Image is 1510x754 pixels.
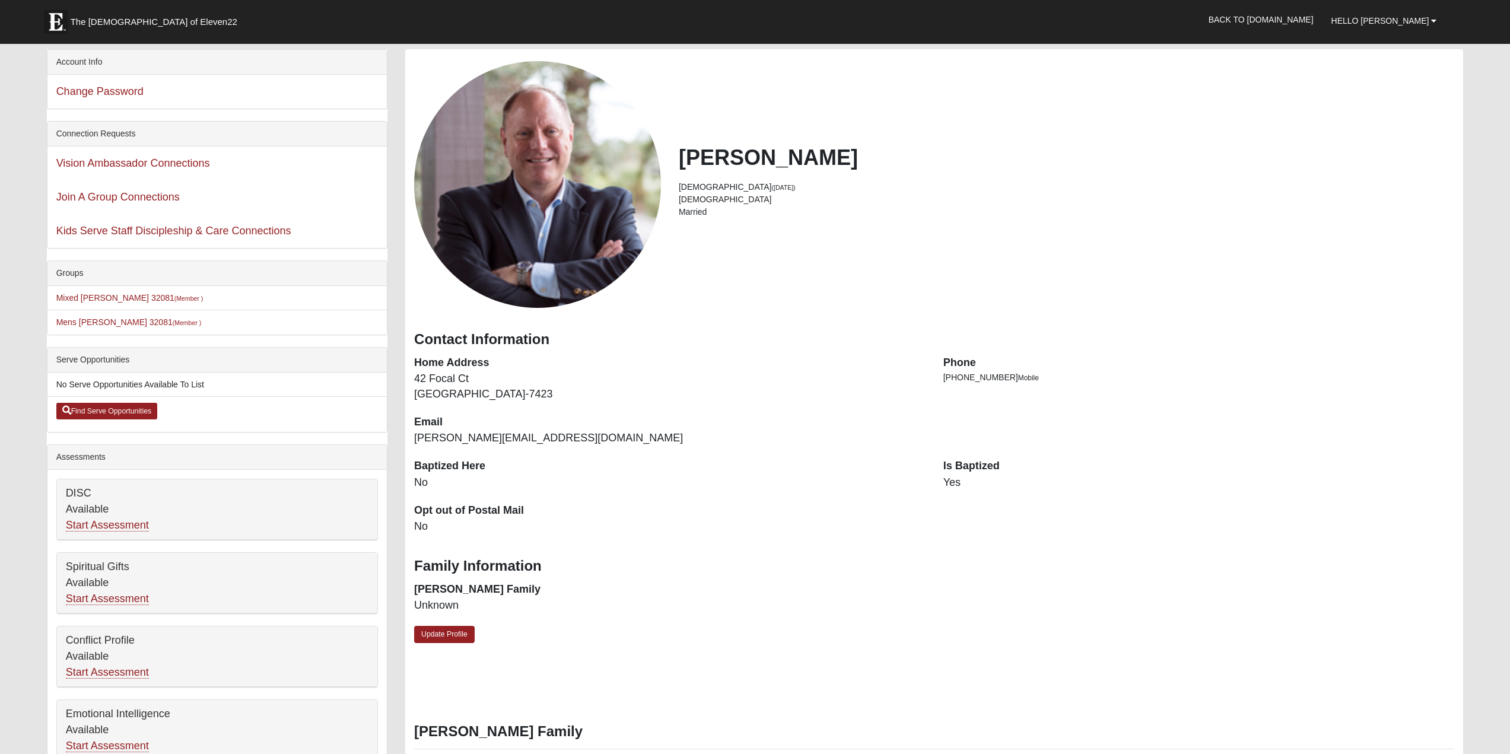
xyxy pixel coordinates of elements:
dt: Email [414,415,926,430]
div: Connection Requests [47,122,387,147]
a: Change Password [56,85,144,97]
li: Married [679,206,1454,218]
h3: Family Information [414,558,1454,575]
dd: No [414,475,926,491]
a: Update Profile [414,626,475,643]
span: Hello [PERSON_NAME] [1331,16,1429,26]
a: Find Serve Opportunities [56,403,158,419]
li: [PHONE_NUMBER] [943,371,1455,384]
span: The [DEMOGRAPHIC_DATA] of Eleven22 [71,16,237,28]
div: Conflict Profile Available [57,626,377,687]
dd: [PERSON_NAME][EMAIL_ADDRESS][DOMAIN_NAME] [414,431,926,446]
dt: Baptized Here [414,459,926,474]
h2: [PERSON_NAME] [679,145,1454,170]
dd: 42 Focal Ct [GEOGRAPHIC_DATA]-7423 [414,371,926,402]
a: Hello [PERSON_NAME] [1323,6,1446,36]
h3: Contact Information [414,331,1454,348]
dt: [PERSON_NAME] Family [414,582,926,597]
small: (Member ) [173,319,201,326]
a: Start Assessment [66,740,149,752]
small: (Member ) [174,295,203,302]
div: Spiritual Gifts Available [57,553,377,613]
small: ([DATE]) [772,184,796,191]
div: Account Info [47,50,387,75]
div: Groups [47,261,387,286]
a: The [DEMOGRAPHIC_DATA] of Eleven22 [38,4,275,34]
a: Start Assessment [66,666,149,679]
img: Eleven22 logo [44,10,68,34]
a: Start Assessment [66,519,149,532]
a: Mens [PERSON_NAME] 32081(Member ) [56,317,202,327]
dt: Home Address [414,355,926,371]
dt: Is Baptized [943,459,1455,474]
a: Back to [DOMAIN_NAME] [1200,5,1323,34]
div: Serve Opportunities [47,348,387,373]
dd: Unknown [414,598,926,613]
a: Start Assessment [66,593,149,605]
a: Mixed [PERSON_NAME] 32081(Member ) [56,293,204,303]
div: DISC Available [57,479,377,540]
a: Vision Ambassador Connections [56,157,210,169]
div: Assessments [47,445,387,470]
li: [DEMOGRAPHIC_DATA] [679,193,1454,206]
span: Mobile [1018,374,1039,382]
h3: [PERSON_NAME] Family [414,723,1454,740]
dt: Phone [943,355,1455,371]
a: View Fullsize Photo [414,61,661,308]
dd: Yes [943,475,1455,491]
a: Kids Serve Staff Discipleship & Care Connections [56,225,291,237]
dt: Opt out of Postal Mail [414,503,926,518]
li: [DEMOGRAPHIC_DATA] [679,181,1454,193]
dd: No [414,519,926,535]
a: Join A Group Connections [56,191,180,203]
li: No Serve Opportunities Available To List [47,373,387,397]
